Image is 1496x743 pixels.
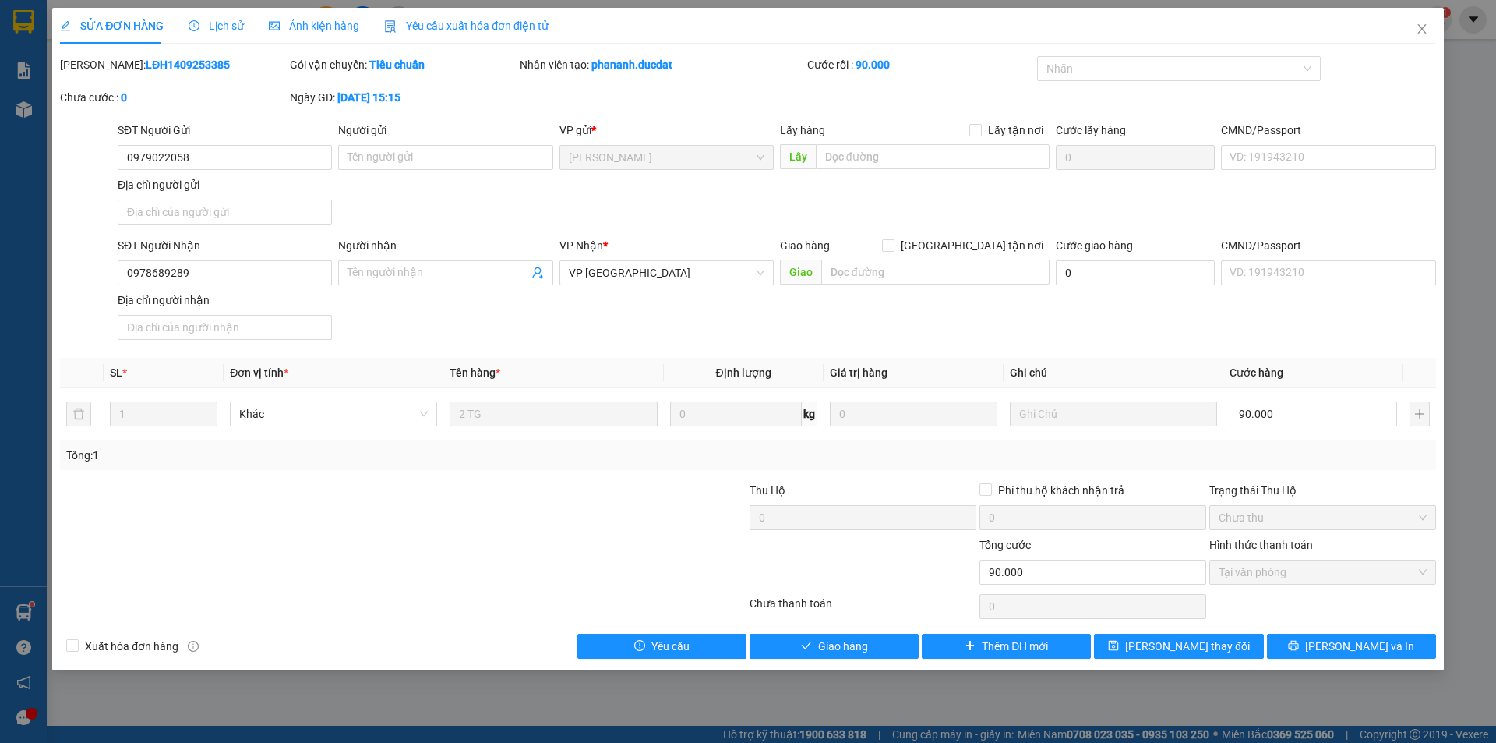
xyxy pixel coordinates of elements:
span: close [1416,23,1428,35]
div: SĐT Người Gửi [118,122,332,139]
input: VD: Bàn, Ghế [450,402,657,426]
span: Lấy [780,144,816,169]
span: Định lượng [716,366,771,379]
span: Tại văn phòng [1219,561,1427,584]
span: SỬA ĐƠN HÀNG [60,19,164,32]
span: clock-circle [189,20,199,31]
span: Chưa thu [1219,506,1427,529]
span: Yêu cầu [651,638,690,655]
label: Cước giao hàng [1056,239,1133,252]
span: Lấy tận nơi [982,122,1050,139]
span: VP Nhận [559,239,603,252]
span: Tổng cước [979,539,1031,551]
b: LĐH1409253385 [146,58,230,71]
div: Người nhận [338,237,552,254]
button: printer[PERSON_NAME] và In [1267,634,1436,659]
span: Giao hàng [818,638,868,655]
input: Địa chỉ của người nhận [118,315,332,340]
label: Cước lấy hàng [1056,124,1126,136]
span: edit [60,20,71,31]
input: 0 [830,402,997,426]
div: Địa chỉ người nhận [118,292,332,309]
span: Phí thu hộ khách nhận trả [992,482,1131,499]
button: checkGiao hàng [750,634,919,659]
input: Dọc đường [816,144,1050,169]
span: Tên hàng [450,366,500,379]
span: [GEOGRAPHIC_DATA] tận nơi [894,237,1050,254]
button: save[PERSON_NAME] thay đổi [1094,634,1263,659]
div: CMND/Passport [1221,122,1435,139]
div: Tổng: 1 [66,447,577,464]
div: Chưa cước : [60,89,287,106]
b: 90.000 [856,58,890,71]
div: Người gửi [338,122,552,139]
div: CMND/Passport [1221,237,1435,254]
input: Dọc đường [821,260,1050,285]
span: Lịch sử [189,19,244,32]
button: delete [66,402,91,426]
input: Địa chỉ của người gửi [118,200,332,225]
div: Nhân viên tạo: [520,56,804,73]
div: [PERSON_NAME]: [60,56,287,73]
div: Cước rồi : [807,56,1034,73]
span: Lấy hàng [780,124,825,136]
span: Thêm ĐH mới [982,638,1048,655]
span: Lê Đại Hành [569,146,764,169]
span: plus [965,640,976,653]
div: Ngày GD: [290,89,517,106]
span: user-add [531,267,544,279]
span: Giao [780,260,821,285]
img: icon [384,20,397,33]
input: Ghi Chú [1010,402,1217,426]
span: [PERSON_NAME] thay đổi [1125,638,1250,655]
span: Giá trị hàng [830,366,887,379]
span: Khác [239,402,428,426]
th: Ghi chú [1004,358,1223,388]
span: Giao hàng [780,239,830,252]
button: exclamation-circleYêu cầu [577,634,746,659]
b: phananh.ducdat [591,58,672,71]
div: Trạng thái Thu Hộ [1209,482,1436,499]
button: Close [1400,8,1444,51]
span: Thu Hộ [750,484,785,497]
button: plus [1410,402,1430,426]
input: Cước giao hàng [1056,260,1215,285]
span: save [1108,640,1119,653]
b: Tiêu chuẩn [369,58,425,71]
span: Ảnh kiện hàng [269,19,359,32]
span: info-circle [188,641,199,652]
span: SL [110,366,122,379]
span: exclamation-circle [634,640,645,653]
span: check [801,640,812,653]
button: plusThêm ĐH mới [922,634,1091,659]
span: Đơn vị tính [230,366,288,379]
span: Xuất hóa đơn hàng [79,638,185,655]
b: [DATE] 15:15 [337,91,400,104]
div: VP gửi [559,122,774,139]
label: Hình thức thanh toán [1209,539,1313,551]
span: VP Sài Gòn [569,261,764,285]
div: Gói vận chuyển: [290,56,517,73]
span: printer [1288,640,1299,653]
div: SĐT Người Nhận [118,237,332,254]
span: kg [802,402,817,426]
span: [PERSON_NAME] và In [1305,638,1414,655]
span: Yêu cầu xuất hóa đơn điện tử [384,19,549,32]
b: 0 [121,91,127,104]
div: Địa chỉ người gửi [118,176,332,193]
input: Cước lấy hàng [1056,145,1215,170]
div: Chưa thanh toán [748,595,978,622]
span: Cước hàng [1230,366,1283,379]
span: picture [269,20,280,31]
